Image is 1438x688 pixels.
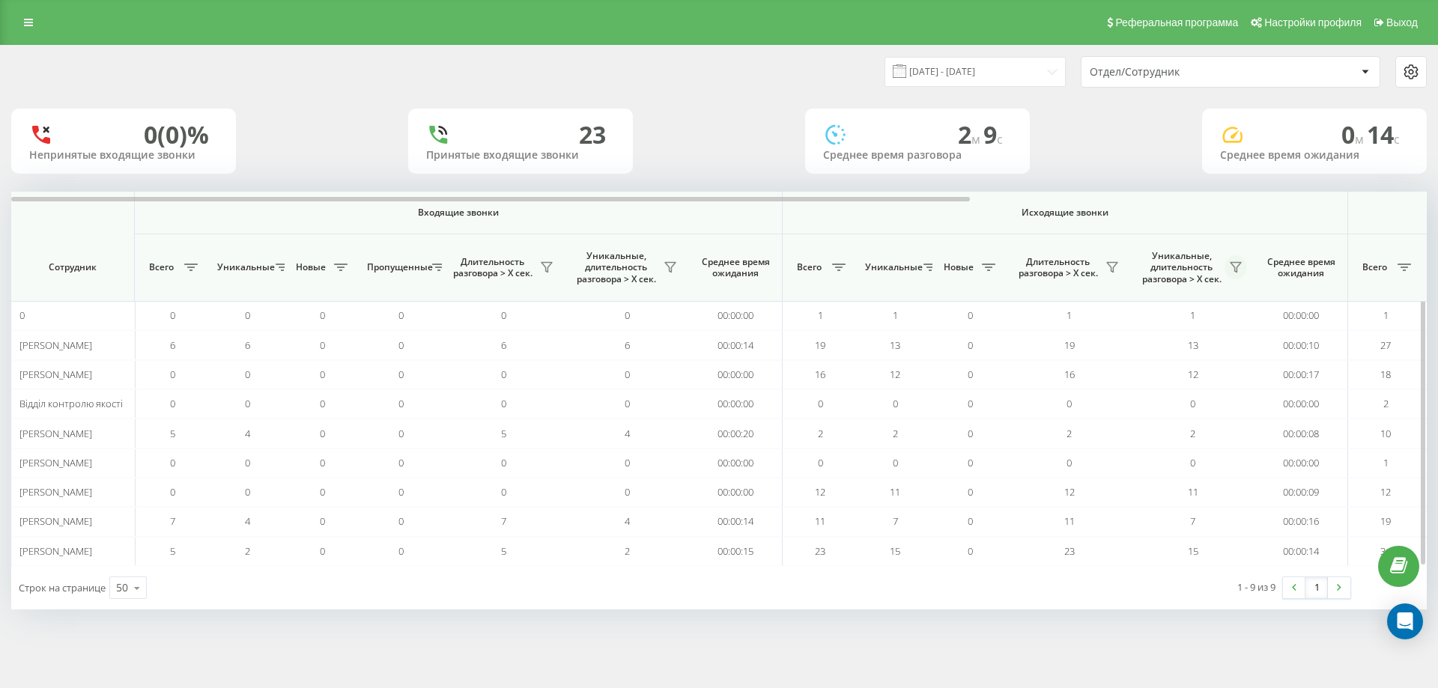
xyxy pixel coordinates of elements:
span: 1 [1383,456,1389,469]
span: Настройки профиля [1264,16,1362,28]
span: 0 [501,397,506,410]
span: Исходящие звонки [818,207,1313,219]
span: 0 [501,308,506,322]
span: 2 [1190,427,1195,440]
span: 2 [625,544,630,558]
span: 0 [320,338,325,352]
span: 15 [1188,544,1198,558]
td: 00:00:00 [689,389,783,418]
span: 13 [890,338,900,352]
span: 0 [245,485,250,499]
td: 00:00:00 [1255,389,1348,418]
span: Уникальные, длительность разговора > Х сек. [573,250,659,285]
td: 00:00:14 [1255,537,1348,566]
span: 11 [1064,514,1075,528]
span: 0 [1067,397,1072,410]
span: [PERSON_NAME] [19,544,92,558]
span: 0 [968,485,973,499]
span: 0 [1067,456,1072,469]
span: 0 [818,456,823,469]
span: 5 [501,544,506,558]
span: 0 [398,427,404,440]
span: 0 [320,427,325,440]
span: 0 [968,308,973,322]
span: 12 [1064,485,1075,499]
span: 6 [170,338,175,352]
span: 0 [320,368,325,381]
div: Среднее время разговора [823,149,1012,162]
span: 4 [245,514,250,528]
span: Длительность разговора > Х сек. [1015,256,1101,279]
span: 11 [815,514,825,528]
a: 1 [1305,577,1328,598]
span: c [1394,131,1400,147]
span: 0 [968,368,973,381]
span: 0 [320,544,325,558]
span: 0 [968,397,973,410]
span: 0 [170,308,175,322]
span: 0 [1190,397,1195,410]
span: 5 [170,427,175,440]
span: 12 [1188,368,1198,381]
span: 0 [170,456,175,469]
span: 19 [1380,514,1391,528]
span: 19 [1064,338,1075,352]
td: 00:00:00 [1255,301,1348,330]
span: Строк на странице [19,581,106,594]
span: 0 [968,427,973,440]
span: 5 [170,544,175,558]
span: [PERSON_NAME] [19,456,92,469]
span: 0 [625,456,630,469]
span: [PERSON_NAME] [19,368,92,381]
span: Уникальные, длительность разговора > Х сек. [1138,250,1225,285]
span: 0 [170,397,175,410]
span: 0 [968,456,973,469]
span: 18 [1380,368,1391,381]
span: 1 [1067,308,1072,322]
span: Сотрудник [24,261,121,273]
span: 7 [1190,514,1195,528]
td: 00:00:08 [1255,418,1348,448]
span: c [997,131,1003,147]
span: 1 [1383,308,1389,322]
span: 0 [170,368,175,381]
span: 0 [625,397,630,410]
span: 0 [19,308,25,322]
span: 7 [170,514,175,528]
span: 0 [320,456,325,469]
span: Всего [142,261,180,273]
span: 12 [890,368,900,381]
span: 2 [245,544,250,558]
span: 0 [398,544,404,558]
span: Длительность разговора > Х сек. [449,256,536,279]
td: 00:00:00 [689,301,783,330]
span: 27 [1380,338,1391,352]
span: 0 [320,308,325,322]
span: Всего [790,261,828,273]
span: 4 [625,427,630,440]
span: 0 [968,514,973,528]
span: 11 [1188,485,1198,499]
span: 1 [1190,308,1195,322]
td: 00:00:10 [1255,330,1348,359]
span: 12 [815,485,825,499]
div: Среднее время ожидания [1220,149,1409,162]
span: Новые [292,261,330,273]
span: 7 [893,514,898,528]
span: 0 [625,485,630,499]
span: м [1355,131,1367,147]
span: Відділ контролю якості [19,397,123,410]
span: 2 [818,427,823,440]
span: Всего [1356,261,1393,273]
span: 15 [890,544,900,558]
div: Принятые входящие звонки [426,149,615,162]
div: Open Intercom Messenger [1387,603,1423,639]
span: 0 [1341,118,1367,150]
span: 0 [893,397,898,410]
td: 00:00:00 [689,448,783,478]
span: 0 [245,308,250,322]
span: 0 [320,397,325,410]
span: 6 [625,338,630,352]
div: 50 [116,580,128,595]
span: 0 [398,368,404,381]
